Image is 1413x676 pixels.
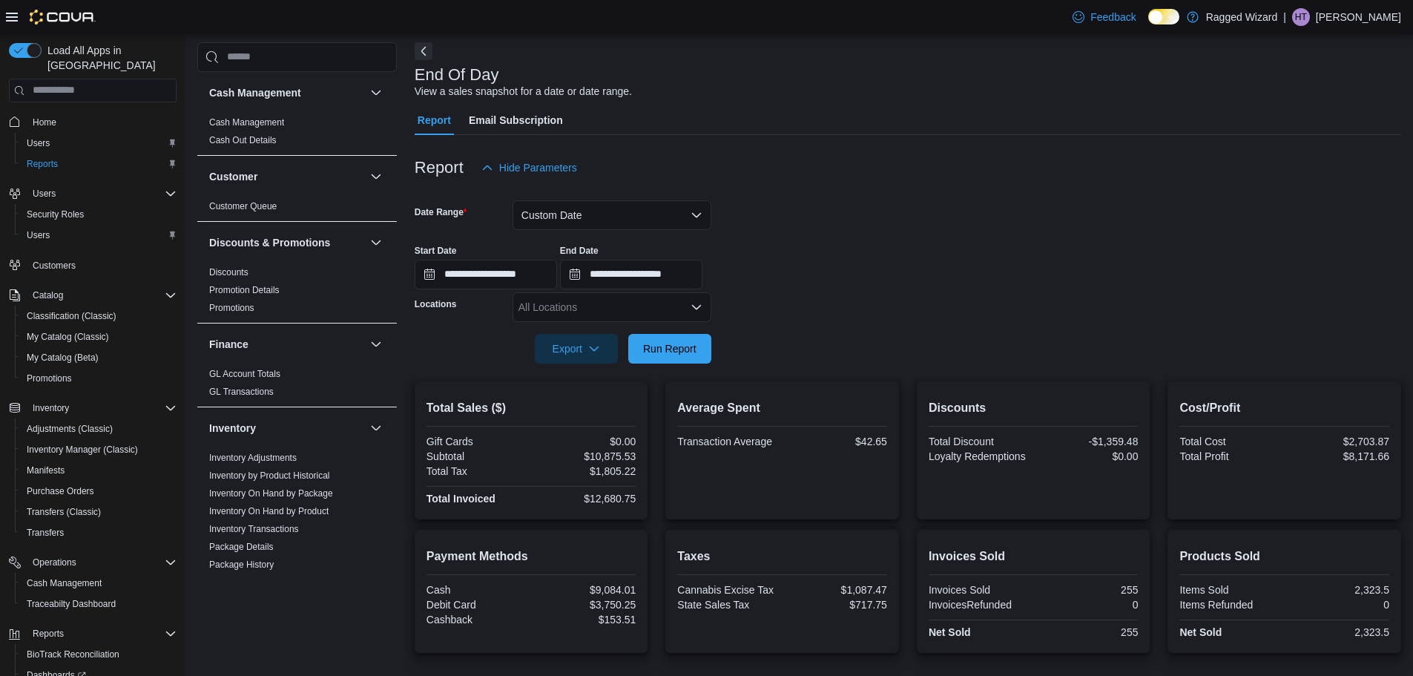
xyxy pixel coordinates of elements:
[197,365,397,407] div: Finance
[785,436,887,447] div: $42.65
[197,114,397,155] div: Cash Management
[1179,548,1389,565] h2: Products Sold
[415,66,499,84] h3: End Of Day
[534,599,636,611] div: $3,750.25
[27,185,177,203] span: Users
[209,488,333,499] span: Inventory On Hand by Package
[209,524,299,534] a: Inventory Transactions
[209,235,364,250] button: Discounts & Promotions
[15,481,182,502] button: Purchase Orders
[209,542,274,552] a: Package Details
[534,614,636,626] div: $153.51
[27,506,101,518] span: Transfers (Classic)
[21,349,105,367] a: My Catalog (Beta)
[785,599,887,611] div: $717.75
[209,577,286,588] a: Product Expirations
[534,493,636,505] div: $12,680.75
[534,465,636,477] div: $1,805.22
[197,449,397,651] div: Inventory
[21,646,125,663] a: BioTrack Reconciliation
[628,334,711,364] button: Run Report
[21,646,177,663] span: BioTrack Reconciliation
[691,301,702,313] button: Open list of options
[21,524,177,542] span: Transfers
[27,185,62,203] button: Users
[21,503,177,521] span: Transfers (Classic)
[27,554,82,571] button: Operations
[426,614,528,626] div: Cashback
[21,462,177,479] span: Manifests
[209,470,330,481] a: Inventory by Product Historical
[534,436,636,447] div: $0.00
[27,577,102,589] span: Cash Management
[21,307,122,325] a: Classification (Classic)
[209,453,297,463] a: Inventory Adjustments
[27,399,75,417] button: Inventory
[1090,10,1136,24] span: Feedback
[209,387,274,397] a: GL Transactions
[21,595,122,613] a: Traceabilty Dashboard
[929,599,1030,611] div: InvoicesRefunded
[27,229,50,241] span: Users
[1036,584,1138,596] div: 255
[209,117,284,128] a: Cash Management
[209,135,277,145] a: Cash Out Details
[475,153,583,183] button: Hide Parameters
[426,548,636,565] h2: Payment Methods
[209,559,274,570] a: Package History
[27,399,177,417] span: Inventory
[3,623,182,644] button: Reports
[21,482,100,500] a: Purchase Orders
[209,134,277,146] span: Cash Out Details
[27,158,58,170] span: Reports
[21,441,177,459] span: Inventory Manager (Classic)
[197,197,397,221] div: Customer
[27,649,119,660] span: BioTrack Reconciliation
[929,584,1030,596] div: Invoices Sold
[929,399,1139,417] h2: Discounts
[27,423,113,435] span: Adjustments (Classic)
[534,584,636,596] div: $9,084.01
[3,183,182,204] button: Users
[469,105,563,135] span: Email Subscription
[209,284,280,296] span: Promotion Details
[21,349,177,367] span: My Catalog (Beta)
[1036,626,1138,638] div: 255
[209,200,277,212] span: Customer Queue
[33,628,64,640] span: Reports
[21,328,115,346] a: My Catalog (Classic)
[426,436,528,447] div: Gift Cards
[27,352,99,364] span: My Catalog (Beta)
[33,557,76,568] span: Operations
[426,493,495,505] strong: Total Invoiced
[21,462,70,479] a: Manifests
[209,421,364,436] button: Inventory
[426,584,528,596] div: Cash
[560,260,702,289] input: Press the down key to open a popover containing a calendar.
[1067,2,1142,32] a: Feedback
[27,554,177,571] span: Operations
[27,286,177,304] span: Catalog
[197,263,397,323] div: Discounts & Promotions
[1179,399,1389,417] h2: Cost/Profit
[367,419,385,437] button: Inventory
[209,506,329,516] a: Inventory On Hand by Product
[415,245,457,257] label: Start Date
[3,398,182,419] button: Inventory
[677,599,779,611] div: State Sales Tax
[1036,450,1138,462] div: $0.00
[415,42,432,60] button: Next
[1036,599,1138,611] div: 0
[1148,24,1149,25] span: Dark Mode
[209,488,333,499] a: Inventory On Hand by Package
[21,420,119,438] a: Adjustments (Classic)
[21,307,177,325] span: Classification (Classic)
[15,204,182,225] button: Security Roles
[27,331,109,343] span: My Catalog (Classic)
[1179,436,1281,447] div: Total Cost
[677,584,779,596] div: Cannabis Excise Tax
[21,574,177,592] span: Cash Management
[209,337,364,352] button: Finance
[535,334,618,364] button: Export
[367,84,385,102] button: Cash Management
